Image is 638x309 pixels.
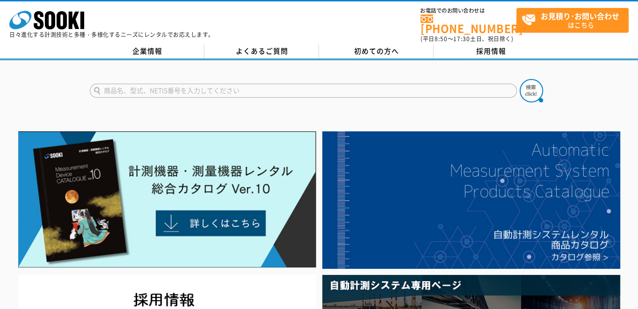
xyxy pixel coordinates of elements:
span: お電話でのお問い合わせは [420,8,516,14]
a: お見積り･お問い合わせはこちら [516,8,629,33]
img: Catalog Ver10 [18,131,316,268]
a: 採用情報 [434,44,548,58]
strong: お見積り･お問い合わせ [541,10,619,22]
a: よくあるご質問 [204,44,319,58]
span: 初めての方へ [354,46,399,56]
img: 自動計測システムカタログ [322,131,620,269]
a: 企業情報 [90,44,204,58]
span: 8:50 [435,35,448,43]
a: [PHONE_NUMBER] [420,14,516,34]
p: 日々進化する計測技術と多種・多様化するニーズにレンタルでお応えします。 [9,32,214,37]
span: (平日 ～ 土日、祝日除く) [420,35,513,43]
span: はこちら [522,8,628,32]
span: 17:30 [453,35,470,43]
img: btn_search.png [520,79,543,102]
input: 商品名、型式、NETIS番号を入力してください [90,84,517,98]
a: 初めての方へ [319,44,434,58]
